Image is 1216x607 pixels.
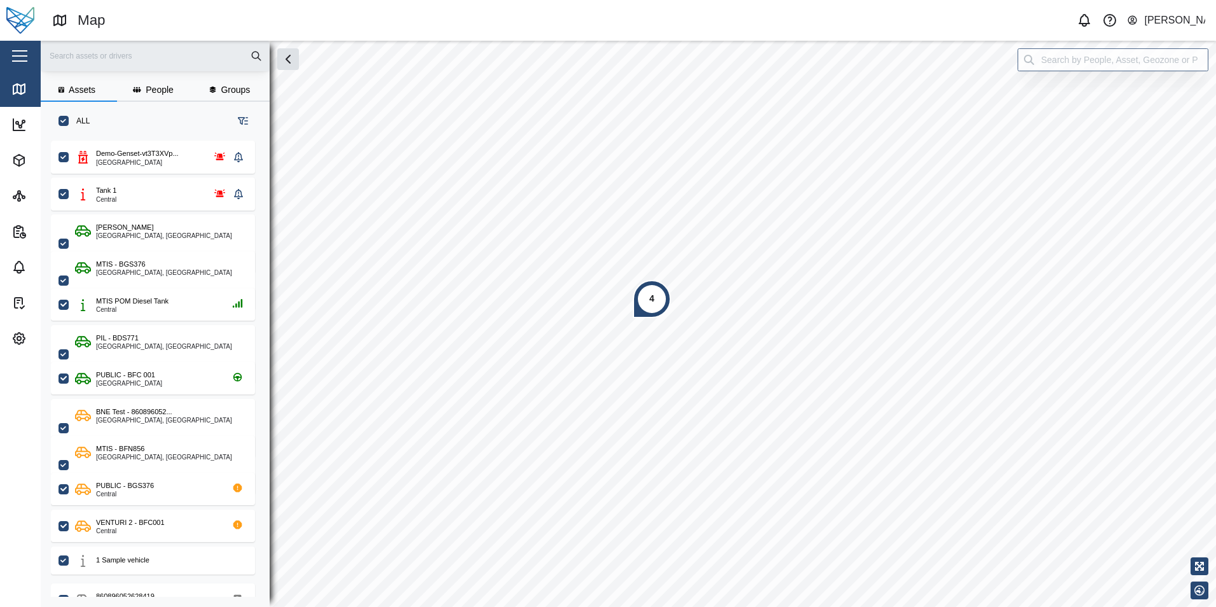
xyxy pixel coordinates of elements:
div: Sites [33,189,63,203]
div: Map marker [633,280,671,318]
div: Central [96,528,165,534]
div: [PERSON_NAME] [96,222,153,233]
div: [GEOGRAPHIC_DATA], [GEOGRAPHIC_DATA] [96,233,232,239]
div: 4 [649,292,654,306]
input: Search by People, Asset, Geozone or Place [1018,48,1208,71]
div: [GEOGRAPHIC_DATA], [GEOGRAPHIC_DATA] [96,270,232,276]
input: Search assets or drivers [48,46,262,66]
div: 1 Sample vehicle [96,555,149,566]
div: Alarms [33,260,71,274]
div: MTIS - BGS376 [96,259,146,270]
div: Demo-Genset-vt3T3XVp... [96,148,179,159]
div: PUBLIC - BFC 001 [96,370,155,380]
div: BNE Test - 860896052... [96,407,172,417]
span: People [146,85,174,94]
div: 860896052628419 [96,591,155,602]
div: Assets [33,153,70,167]
button: [PERSON_NAME] [1126,11,1206,29]
div: [GEOGRAPHIC_DATA], [GEOGRAPHIC_DATA] [96,344,232,350]
span: Groups [221,85,250,94]
div: Central [96,307,169,313]
div: MTIS POM Diesel Tank [96,296,169,307]
div: Map [78,10,106,32]
div: [PERSON_NAME] [1144,13,1205,29]
div: Tank 1 [96,185,116,196]
div: Tasks [33,296,66,310]
img: Main Logo [6,6,34,34]
label: ALL [69,116,90,126]
div: Dashboard [33,118,87,132]
div: Central [96,491,154,498]
div: [GEOGRAPHIC_DATA] [96,380,162,387]
div: [GEOGRAPHIC_DATA], [GEOGRAPHIC_DATA] [96,417,232,424]
div: MTIS - BFN856 [96,443,144,454]
div: PUBLIC - BGS376 [96,480,154,491]
div: Reports [33,225,74,239]
div: Settings [33,331,76,345]
div: Map [33,82,60,96]
div: VENTURI 2 - BFC001 [96,517,165,528]
canvas: Map [41,41,1216,607]
div: grid [51,136,269,597]
div: PIL - BDS771 [96,333,139,344]
span: Assets [69,85,95,94]
div: [GEOGRAPHIC_DATA], [GEOGRAPHIC_DATA] [96,454,232,461]
div: [GEOGRAPHIC_DATA] [96,160,179,166]
div: Central [96,197,116,203]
